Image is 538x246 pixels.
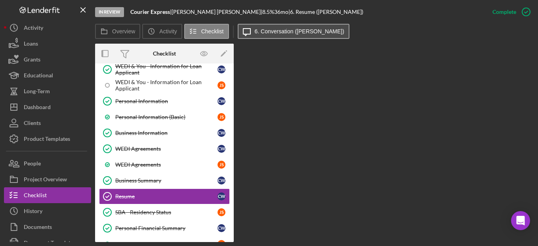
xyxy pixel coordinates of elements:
div: Dashboard [24,99,51,117]
div: WEDI & You - Information for Loan Applicant [115,79,217,92]
div: Grants [24,52,40,69]
button: Checklist [184,24,229,39]
div: WEDI Agreements [115,146,217,152]
button: Project Overview [4,171,91,187]
div: J S [217,113,225,121]
button: Dashboard [4,99,91,115]
div: SBA - Residency Status [115,209,217,215]
button: History [4,203,91,219]
button: 6. Conversation ([PERSON_NAME]) [238,24,349,39]
div: Long-Term [24,83,50,101]
div: History [24,203,42,221]
button: Clients [4,115,91,131]
button: Activity [4,20,91,36]
div: Loans [24,36,38,54]
label: Checklist [201,28,224,35]
div: Personal Information (Basic) [115,114,217,120]
div: Business Information [115,130,217,136]
a: ResumeCW [99,188,230,204]
div: Open Intercom Messenger [511,211,530,230]
a: Personal Information (Basic)JS [99,109,230,125]
a: Business SummaryCW [99,173,230,188]
button: Overview [95,24,140,39]
a: WEDI AgreementsCW [99,141,230,157]
div: Educational [24,67,53,85]
div: WEDI Agreements [115,161,217,168]
a: WEDI & You - Information for Loan ApplicantJS [99,77,230,93]
button: People [4,156,91,171]
div: Resume [115,193,217,200]
label: Activity [159,28,177,35]
div: Business Summary [115,177,217,184]
div: | [130,9,172,15]
div: Complete [492,4,516,20]
div: Checklist [153,50,176,57]
a: Personal InformationCW [99,93,230,109]
div: 8.5 % [262,9,274,15]
div: C W [217,224,225,232]
a: WEDI & You - Information for Loan ApplicantCW [99,61,230,77]
button: Activity [142,24,182,39]
button: Product Templates [4,131,91,147]
div: J S [217,81,225,89]
b: Courier Express [130,8,170,15]
button: Documents [4,219,91,235]
div: C W [217,97,225,105]
div: C W [217,177,225,184]
div: 36 mo [274,9,288,15]
div: Documents [24,219,52,237]
div: People [24,156,41,173]
div: C W [217,192,225,200]
div: | 6. Resume ([PERSON_NAME]) [288,9,363,15]
a: Business InformationCW [99,125,230,141]
div: C W [217,129,225,137]
div: J S [217,208,225,216]
button: Educational [4,67,91,83]
div: Checklist [24,187,47,205]
label: 6. Conversation ([PERSON_NAME]) [255,28,344,35]
div: Product Templates [24,131,70,149]
div: [PERSON_NAME] [PERSON_NAME] | [172,9,262,15]
a: Personal Financial SummaryCW [99,220,230,236]
a: WEDI AgreementsJS [99,157,230,173]
button: Loans [4,36,91,52]
div: In Review [95,7,124,17]
label: Overview [112,28,135,35]
button: Grants [4,52,91,67]
div: Project Overview [24,171,67,189]
div: C W [217,65,225,73]
button: Checklist [4,187,91,203]
button: Complete [485,4,534,20]
div: Activity [24,20,43,38]
div: Personal Information [115,98,217,104]
button: Long-Term [4,83,91,99]
div: Clients [24,115,41,133]
div: Personal Financial Summary [115,225,217,231]
a: SBA - Residency StatusJS [99,204,230,220]
div: C W [217,145,225,153]
div: WEDI & You - Information for Loan Applicant [115,63,217,76]
div: J S [217,161,225,169]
